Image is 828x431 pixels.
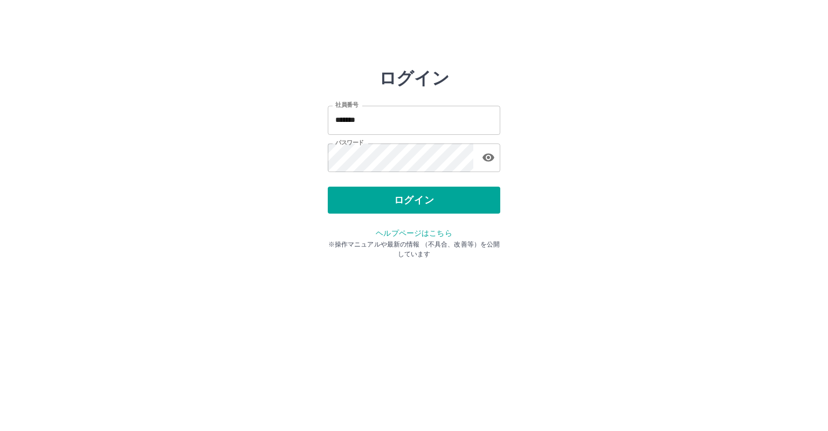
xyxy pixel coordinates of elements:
label: 社員番号 [335,101,358,109]
p: ※操作マニュアルや最新の情報 （不具合、改善等）を公開しています [328,240,500,259]
button: ログイン [328,187,500,214]
label: パスワード [335,139,364,147]
a: ヘルプページはこちら [376,229,452,237]
h2: ログイン [379,68,450,88]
